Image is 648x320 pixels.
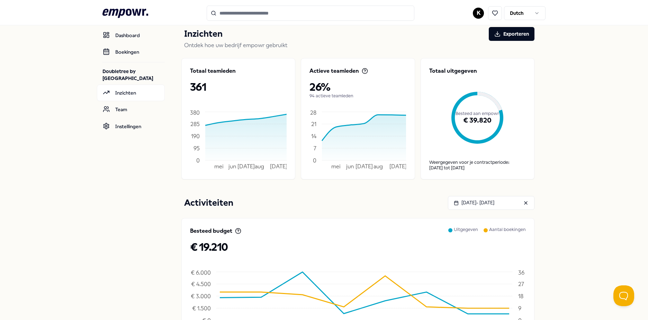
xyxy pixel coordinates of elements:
p: Actieve teamleden [309,67,359,75]
tspan: 380 [190,109,200,116]
tspan: [DATE] [237,163,255,170]
tspan: jun [228,163,236,170]
tspan: jun [346,163,354,170]
tspan: € 3.000 [191,293,211,299]
p: Besteed budget [190,227,232,235]
p: Inzichten [184,27,223,41]
a: Team [97,101,165,118]
a: Dashboard [97,27,165,44]
p: Aantal boekingen [489,227,526,241]
p: Weergegeven voor je contractperiode: [429,160,526,165]
p: 26% [309,81,406,93]
tspan: 21 [311,121,316,127]
tspan: 14 [311,133,317,139]
div: [DATE] - [DATE] [454,199,494,206]
p: Totaal uitgegeven [429,67,526,75]
tspan: 0 [313,157,316,163]
tspan: [DATE] [355,163,373,170]
button: K [473,8,484,19]
p: 361 [190,81,287,93]
tspan: € 1.500 [192,305,211,311]
button: [DATE]- [DATE] [448,196,534,210]
tspan: 9 [518,305,521,311]
input: Search for products, categories or subcategories [207,6,414,21]
tspan: 28 [310,109,316,116]
tspan: aug [373,163,383,170]
tspan: [DATE] [390,163,407,170]
tspan: 18 [518,293,523,299]
a: Instellingen [97,118,165,135]
a: Boekingen [97,44,165,60]
iframe: Help Scout Beacon - Open [613,285,634,306]
div: Besteed aan empowr [429,83,526,144]
tspan: € 6.000 [191,269,211,276]
tspan: 0 [196,157,200,163]
div: [DATE] tot [DATE] [429,165,526,171]
div: € 39.820 [429,97,526,144]
tspan: 190 [191,133,200,139]
p: Ontdek hoe uw bedrijf empowr gebruikt [184,41,534,50]
tspan: 7 [314,145,316,151]
p: € 19.210 [190,241,526,253]
tspan: € 4.500 [191,281,211,287]
tspan: 27 [518,281,524,287]
tspan: 285 [190,121,200,127]
tspan: aug [255,163,264,170]
button: Exporteren [489,27,534,41]
tspan: [DATE] [270,163,287,170]
p: Doubletree by [GEOGRAPHIC_DATA] [102,68,165,82]
a: Inzichten [97,85,165,101]
p: 94 actieve teamleden [309,93,406,99]
tspan: 36 [518,269,524,276]
p: Activiteiten [184,196,233,210]
tspan: mei [331,163,341,170]
tspan: mei [214,163,224,170]
p: Uitgegeven [454,227,478,241]
tspan: 95 [193,145,200,151]
p: Totaal teamleden [190,67,236,75]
